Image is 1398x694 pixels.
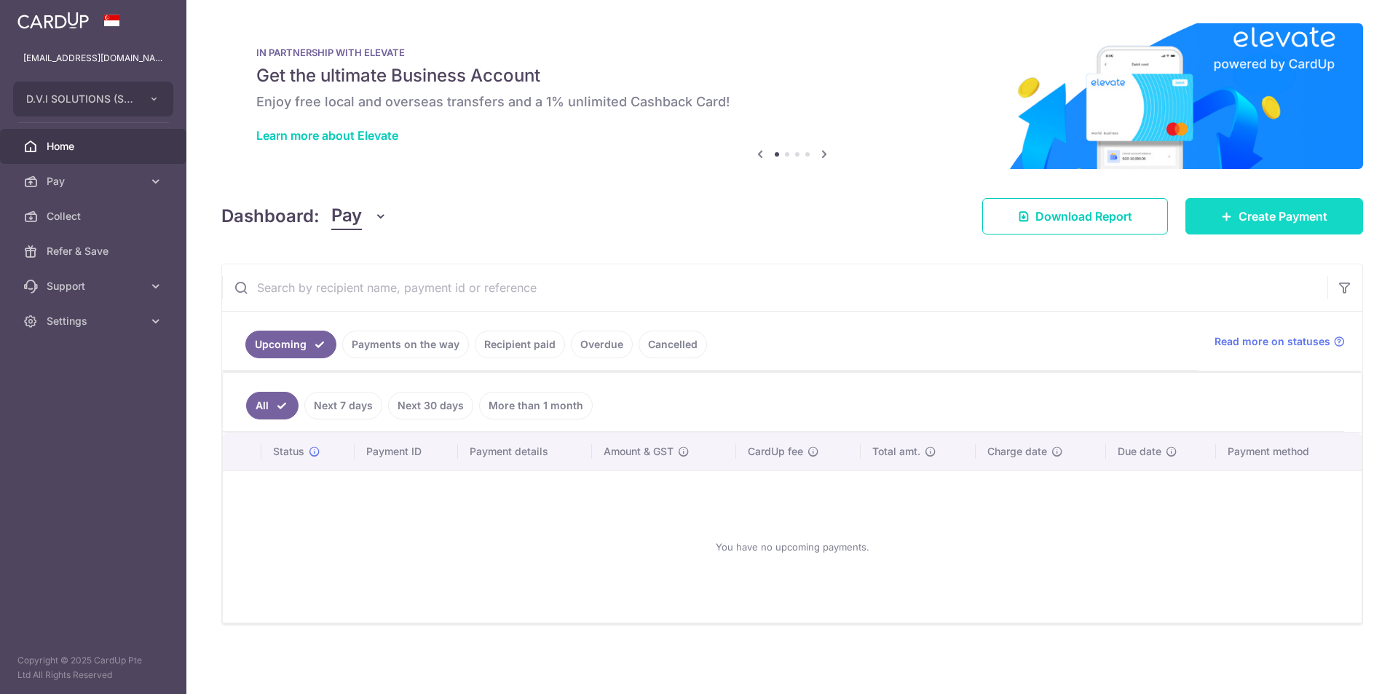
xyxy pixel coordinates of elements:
a: Overdue [571,331,633,358]
a: Upcoming [245,331,336,358]
h5: Get the ultimate Business Account [256,64,1328,87]
p: IN PARTNERSHIP WITH ELEVATE [256,47,1328,58]
span: Create Payment [1239,208,1327,225]
a: All [246,392,299,419]
a: Learn more about Elevate [256,128,398,143]
button: D.V.I SOLUTIONS (S) PTE. LTD. [13,82,173,117]
span: Charge date [987,444,1047,459]
a: Next 30 days [388,392,473,419]
a: More than 1 month [479,392,593,419]
h6: Enjoy free local and overseas transfers and a 1% unlimited Cashback Card! [256,93,1328,111]
a: Create Payment [1185,198,1363,234]
span: Pay [47,174,143,189]
img: Renovation banner [221,23,1363,169]
img: CardUp [17,12,89,29]
span: Collect [47,209,143,224]
a: Recipient paid [475,331,565,358]
a: Payments on the way [342,331,469,358]
th: Payment method [1216,433,1362,470]
span: D.V.I SOLUTIONS (S) PTE. LTD. [26,92,134,106]
p: [EMAIL_ADDRESS][DOMAIN_NAME] [23,51,163,66]
a: Download Report [982,198,1168,234]
a: Read more on statuses [1215,334,1345,349]
th: Payment details [458,433,592,470]
span: Settings [47,314,143,328]
span: Refer & Save [47,244,143,259]
th: Payment ID [355,433,458,470]
span: Read more on statuses [1215,334,1330,349]
span: Download Report [1035,208,1132,225]
a: Cancelled [639,331,707,358]
div: You have no upcoming payments. [240,483,1344,611]
span: Pay [331,202,362,230]
input: Search by recipient name, payment id or reference [222,264,1327,311]
span: CardUp fee [748,444,803,459]
span: Support [47,279,143,293]
span: Home [47,139,143,154]
span: Status [273,444,304,459]
a: Next 7 days [304,392,382,419]
span: Due date [1118,444,1161,459]
button: Pay [331,202,387,230]
span: Total amt. [872,444,920,459]
h4: Dashboard: [221,203,320,229]
span: Amount & GST [604,444,674,459]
